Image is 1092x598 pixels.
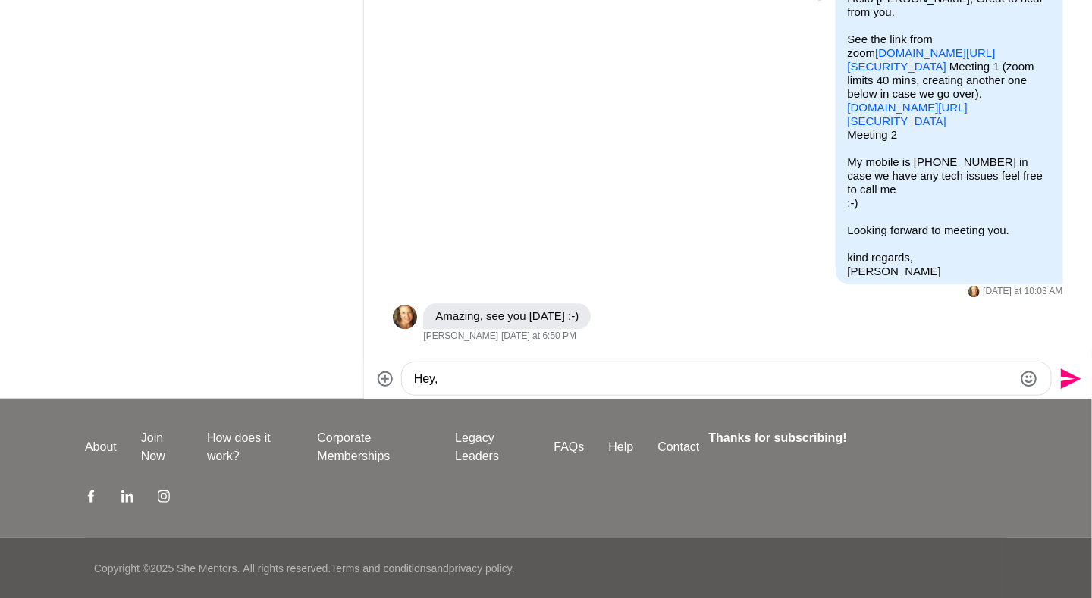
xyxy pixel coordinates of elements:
[305,429,443,465] a: Corporate Memberships
[848,47,996,74] a: [DOMAIN_NAME][URL][SECURITY_DATA]
[94,561,240,577] p: Copyright © 2025 She Mentors .
[1020,370,1038,388] button: Emoji picker
[129,429,195,465] a: Join Now
[435,310,579,324] p: Amazing, see you [DATE] :-)
[449,562,512,575] a: privacy policy
[542,438,597,456] a: FAQs
[983,286,1062,299] time: 2025-10-02T00:03:38.768Z
[968,286,980,298] div: Natalina Morelli
[848,224,1051,238] p: Looking forward to meeting you.
[848,129,1051,142] p: Meeting 2
[121,490,133,508] a: LinkedIn
[243,561,514,577] p: All rights reserved. and .
[73,438,129,456] a: About
[501,331,576,343] time: 2025-10-02T08:50:19.647Z
[414,370,1013,388] textarea: Type your message
[195,429,305,465] a: How does it work?
[709,429,998,447] h4: Thanks for subscribing!
[393,305,417,330] div: Natalina Morelli
[85,490,97,508] a: Facebook
[1052,362,1086,396] button: Send
[393,305,417,330] img: N
[848,252,1051,279] p: kind regards, [PERSON_NAME]
[158,490,170,508] a: Instagram
[848,102,968,128] a: [DOMAIN_NAME][URL][SECURITY_DATA]
[848,156,1051,211] p: My mobile is [PHONE_NUMBER] in case we have any tech issues feel free to call me :-)
[968,286,980,298] img: N
[597,438,646,456] a: Help
[646,438,712,456] a: Contact
[443,429,541,465] a: Legacy Leaders
[423,331,498,343] span: [PERSON_NAME]
[331,562,431,575] a: Terms and conditions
